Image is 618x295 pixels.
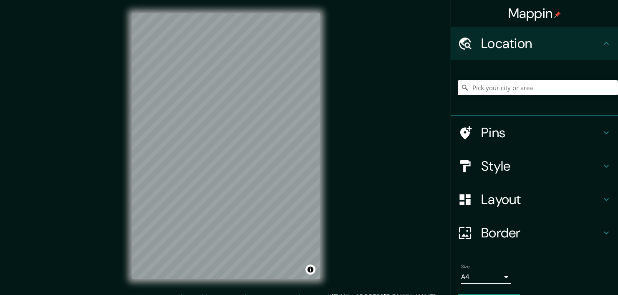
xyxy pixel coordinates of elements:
div: Border [451,216,618,250]
h4: Mappin [508,5,561,22]
label: Size [461,263,470,270]
h4: Layout [481,191,601,208]
div: Location [451,27,618,60]
h4: Border [481,224,601,241]
div: Style [451,149,618,183]
h4: Pins [481,124,601,141]
button: Toggle attribution [305,265,315,275]
input: Pick your city or area [458,80,618,95]
img: pin-icon.png [554,11,561,18]
h4: Location [481,35,601,52]
div: A4 [461,270,511,284]
div: Layout [451,183,618,216]
iframe: Help widget launcher [544,262,609,286]
div: Pins [451,116,618,149]
canvas: Map [132,13,320,279]
h4: Style [481,158,601,174]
